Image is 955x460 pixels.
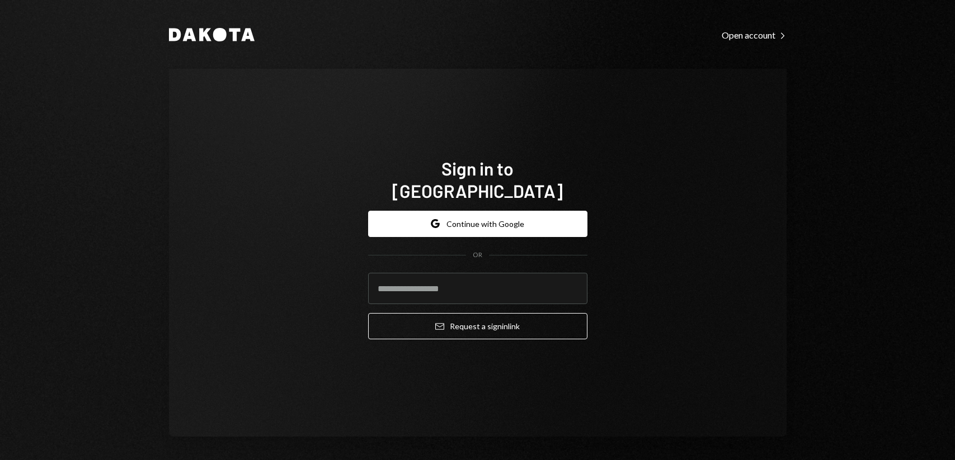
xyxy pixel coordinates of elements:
button: Request a signinlink [368,313,587,339]
h1: Sign in to [GEOGRAPHIC_DATA] [368,157,587,202]
a: Open account [722,29,787,41]
button: Continue with Google [368,211,587,237]
div: Open account [722,30,787,41]
div: OR [473,250,482,260]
